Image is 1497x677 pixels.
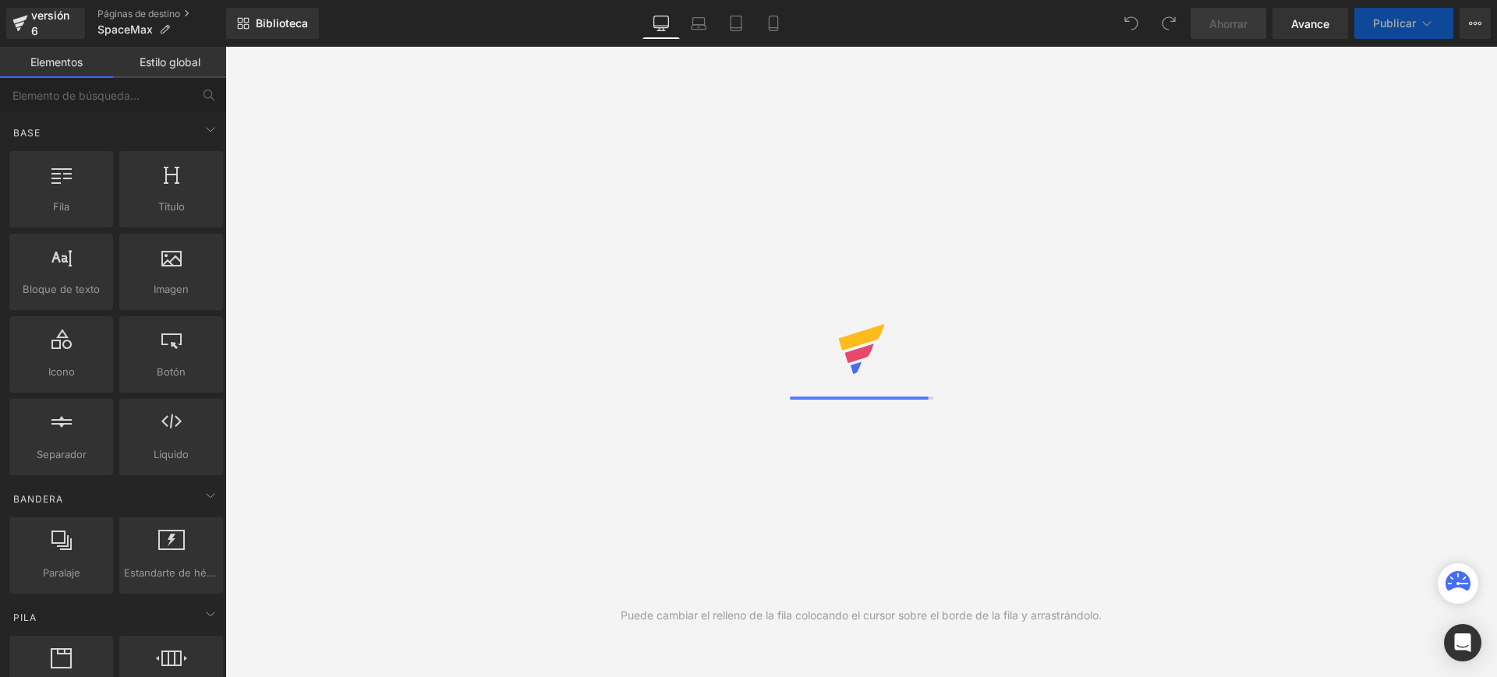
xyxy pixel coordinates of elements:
font: Título [158,200,185,213]
font: versión 6 [31,9,69,37]
button: Publicar [1354,8,1453,39]
a: Móvil [755,8,792,39]
button: Más [1460,8,1491,39]
button: Deshacer [1116,8,1147,39]
font: Puede cambiar el relleno de la fila colocando el cursor sobre el borde de la fila y arrastrándolo. [621,608,1102,622]
font: Paralaje [43,566,80,579]
button: Rehacer [1153,8,1184,39]
font: Imagen [154,283,189,295]
font: Separador [37,448,87,460]
font: Elementos [30,55,83,69]
a: Avance [1272,8,1348,39]
font: Base [13,127,41,139]
a: Tableta [717,8,755,39]
font: Líquido [154,448,189,460]
a: Páginas de destino [97,8,226,20]
font: Avance [1291,17,1329,30]
font: Bandera [13,493,63,505]
font: Icono [48,365,75,378]
font: Biblioteca [256,16,308,30]
a: De oficina [642,8,680,39]
font: Fila [53,200,69,213]
a: versión 6 [6,8,85,39]
font: Ahorrar [1209,17,1247,30]
a: Nueva Biblioteca [226,8,319,39]
font: Estilo global [140,55,200,69]
font: Publicar [1373,16,1416,30]
div: Abrir Intercom Messenger [1444,624,1481,661]
font: Pila [13,612,37,623]
font: Bloque de texto [23,283,100,295]
a: Computadora portátil [680,8,717,39]
font: Páginas de destino [97,8,180,19]
font: Estandarte de héroe [124,566,223,579]
font: SpaceMax [97,23,153,36]
font: Botón [157,365,186,378]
